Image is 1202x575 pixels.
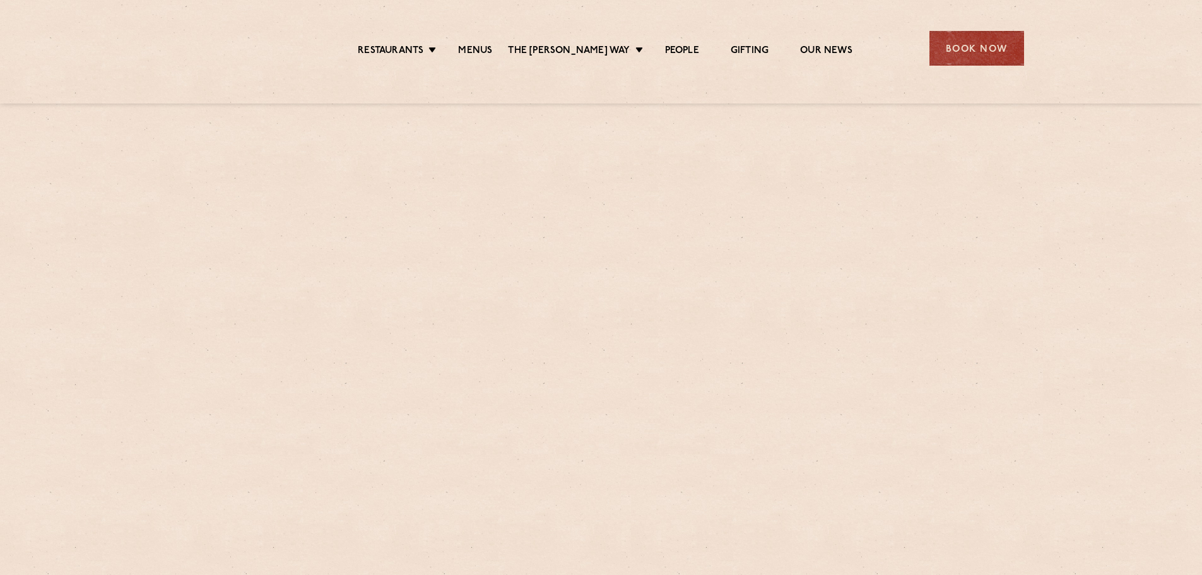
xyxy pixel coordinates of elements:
[800,45,852,59] a: Our News
[731,45,769,59] a: Gifting
[358,45,423,59] a: Restaurants
[179,12,288,85] img: svg%3E
[458,45,492,59] a: Menus
[929,31,1024,66] div: Book Now
[665,45,699,59] a: People
[508,45,630,59] a: The [PERSON_NAME] Way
